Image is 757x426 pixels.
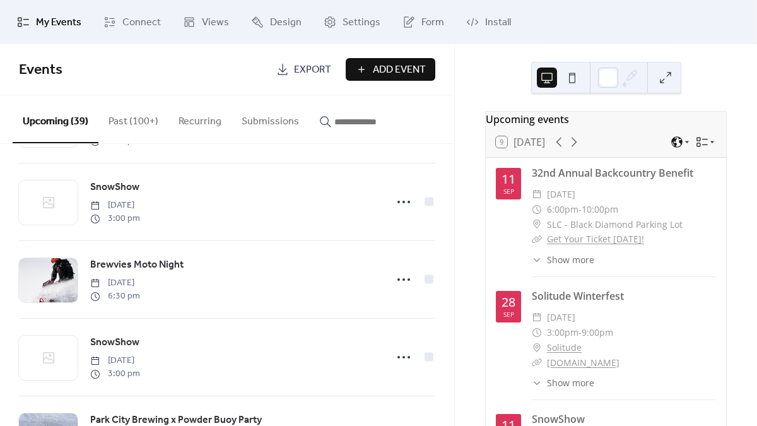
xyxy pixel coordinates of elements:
[90,257,184,273] a: Brewvies Moto Night
[90,354,140,367] span: [DATE]
[532,202,542,217] div: ​
[532,340,542,355] div: ​
[373,62,426,78] span: Add Event
[343,15,380,30] span: Settings
[532,310,542,325] div: ​
[532,166,693,180] a: 32nd Annual Backcountry Benefit
[173,5,238,39] a: Views
[532,412,585,426] a: SnowShow
[532,187,542,202] div: ​
[346,58,435,81] button: Add Event
[202,15,229,30] span: Views
[90,180,139,195] span: SnowShow
[90,290,140,303] span: 6:30 pm
[503,311,514,317] div: Sep
[90,257,184,273] span: Brewvies Moto Night
[314,5,390,39] a: Settings
[13,95,98,143] button: Upcoming (39)
[582,202,618,217] span: 10:00pm
[90,276,140,290] span: [DATE]
[267,58,341,81] a: Export
[532,376,542,389] div: ​
[532,289,624,303] a: Solitude Winterfest
[485,15,511,30] span: Install
[90,212,140,225] span: 3:00 pm
[503,188,514,194] div: Sep
[547,253,594,266] span: Show more
[502,296,515,309] div: 28
[547,217,683,232] span: SLC - Black Diamond Parking Lot
[393,5,454,39] a: Form
[578,202,582,217] span: -
[532,376,594,389] button: ​Show more
[547,310,575,325] span: [DATE]
[547,233,644,245] a: Get Your Ticket [DATE]!
[532,253,542,266] div: ​
[98,95,168,142] button: Past (100+)
[547,325,578,340] span: 3:00pm
[532,355,542,370] div: ​
[502,173,515,186] div: 11
[294,62,331,78] span: Export
[232,95,309,142] button: Submissions
[457,5,520,39] a: Install
[122,15,161,30] span: Connect
[90,199,140,212] span: [DATE]
[532,325,542,340] div: ​
[90,334,139,351] a: SnowShow
[90,367,140,381] span: 3:00 pm
[242,5,311,39] a: Design
[547,187,575,202] span: [DATE]
[578,325,582,340] span: -
[582,325,613,340] span: 9:00pm
[90,179,139,196] a: SnowShow
[532,232,542,247] div: ​
[90,335,139,350] span: SnowShow
[94,5,170,39] a: Connect
[532,253,594,266] button: ​Show more
[547,376,594,389] span: Show more
[8,5,91,39] a: My Events
[547,340,582,355] a: Solitude
[532,217,542,232] div: ​
[19,56,62,84] span: Events
[36,15,81,30] span: My Events
[270,15,302,30] span: Design
[486,112,726,127] div: Upcoming events
[421,15,444,30] span: Form
[168,95,232,142] button: Recurring
[547,357,619,369] a: [DOMAIN_NAME]
[547,202,578,217] span: 6:00pm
